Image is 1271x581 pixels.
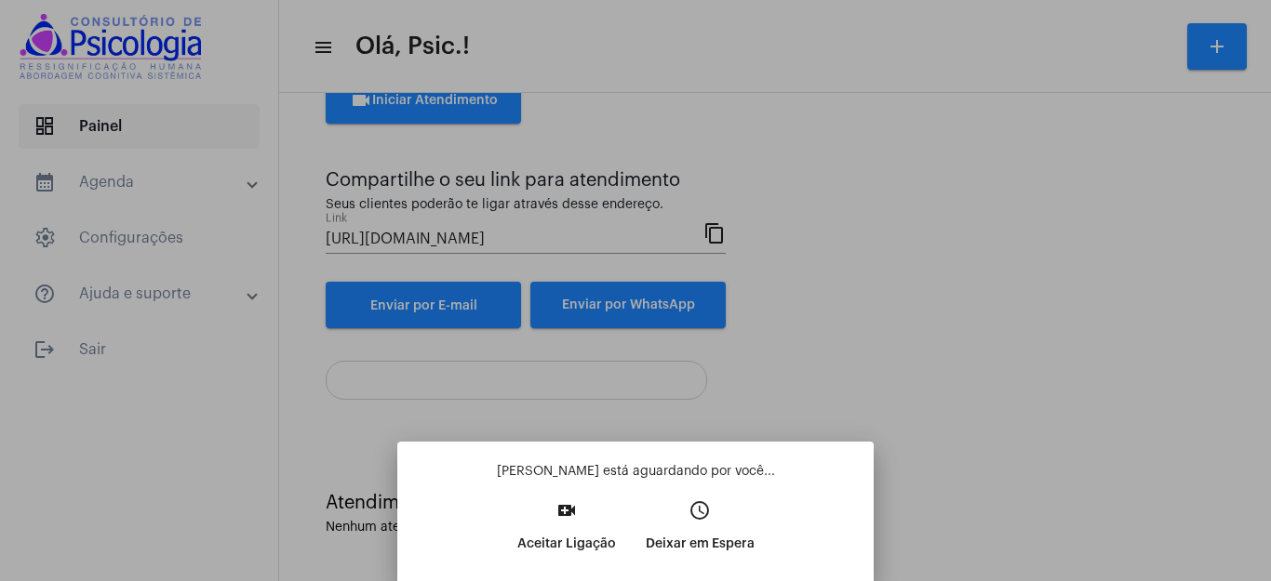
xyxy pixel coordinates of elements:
p: Aceitar Ligação [517,527,616,561]
button: Aceitar Ligação [502,494,631,574]
mat-icon: video_call [555,499,578,522]
p: [PERSON_NAME] está aguardando por você... [412,462,859,481]
button: Deixar em Espera [631,494,769,574]
p: Deixar em Espera [646,527,755,561]
mat-icon: access_time [689,499,711,522]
